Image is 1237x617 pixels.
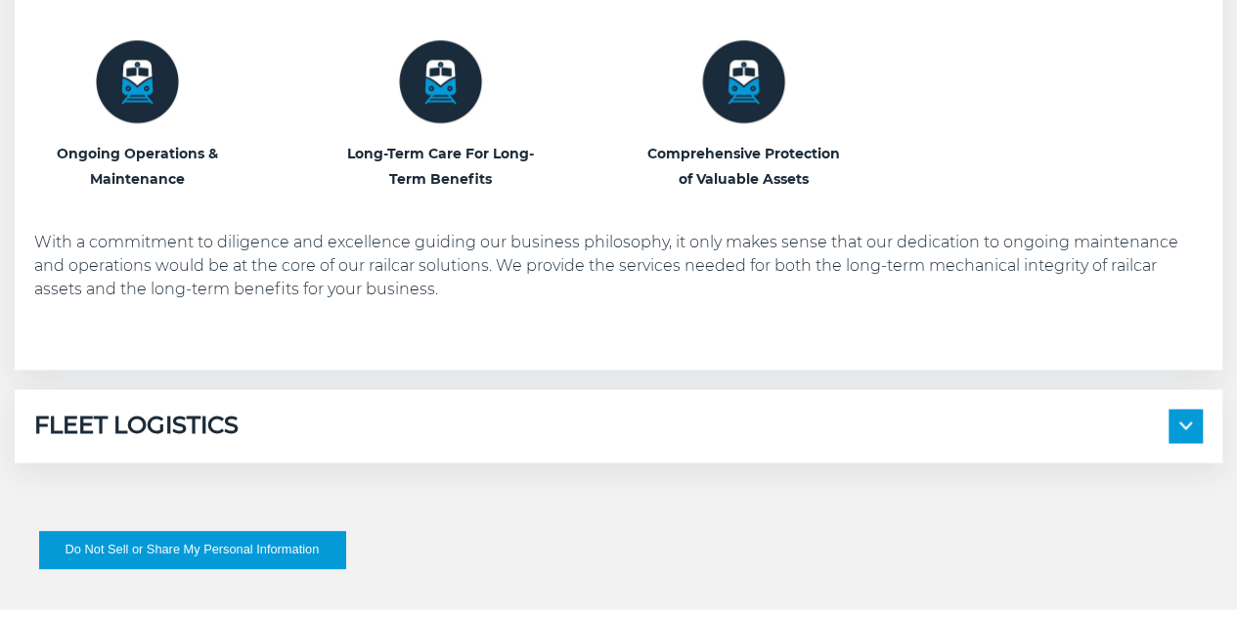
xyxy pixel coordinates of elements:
[337,141,543,192] h3: Long-Term Care For Long-Term Benefits
[34,141,240,192] h3: Ongoing Operations & Maintenance
[1179,421,1192,429] img: arrow
[34,231,1203,301] p: With a commitment to diligence and excellence guiding our business philosophy, it only makes sens...
[34,409,239,443] h5: FLEET LOGISTICS
[641,141,846,192] h3: Comprehensive Protection of Valuable Assets
[39,531,345,568] button: Do Not Sell or Share My Personal Information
